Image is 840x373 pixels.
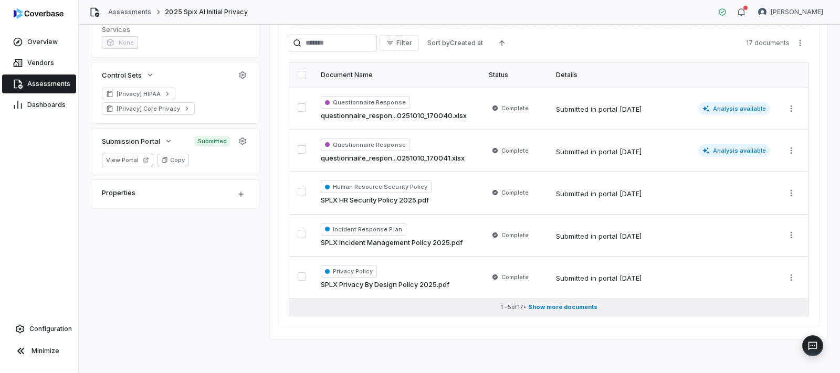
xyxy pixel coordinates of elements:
span: Filter [396,39,412,47]
button: Arun Muthu avatar[PERSON_NAME] [752,4,829,20]
span: Dashboards [27,101,66,109]
span: Incident Response Plan [321,223,406,236]
button: 1 -5of17• Show more documents [289,299,808,316]
span: Minimize [31,347,59,355]
div: Status [489,71,543,79]
span: 17 documents [746,39,790,47]
span: Control Sets [102,70,142,80]
dt: Services [102,25,249,34]
button: Control Sets [99,66,157,84]
div: [DATE] [619,147,642,157]
span: Analysis available [698,144,771,157]
button: Ascending [491,35,512,51]
span: Complete [501,146,529,155]
a: Assessments [108,8,151,16]
span: Overview [27,38,58,46]
span: Complete [501,104,529,112]
span: Configuration [29,325,72,333]
span: Show more documents [528,303,597,311]
span: Human Resource Security Policy [321,180,432,193]
div: Document Name [321,71,476,79]
div: [DATE] [619,189,642,199]
div: Submitted in portal [556,189,642,199]
button: Filter [379,35,419,51]
button: More actions [783,101,800,116]
a: SPLX Incident Management Policy 2025.pdf [321,238,463,248]
a: questionnaire_respon...0251010_170041.xlsx [321,153,465,164]
a: Vendors [2,54,76,72]
button: More actions [783,143,800,158]
div: Submitted in portal [556,104,642,115]
button: More actions [783,227,800,243]
a: Assessments [2,74,76,93]
span: [Privacy] Core Privacy [117,104,180,113]
span: Assessments [27,80,70,88]
div: [DATE] [619,273,642,284]
img: Arun Muthu avatar [758,8,766,16]
button: Minimize [4,340,74,361]
span: Analysis available [698,102,771,115]
span: [PERSON_NAME] [771,8,823,16]
a: SPLX HR Security Policy 2025.pdf [321,195,429,206]
span: Vendors [27,59,54,67]
div: Submitted in portal [556,273,642,284]
a: SPLX Privacy By Design Policy 2025.pdf [321,280,449,290]
span: Complete [501,231,529,239]
span: Questionnaire Response [321,138,410,151]
a: Dashboards [2,95,76,114]
button: More actions [783,270,800,285]
a: [Privacy] Core Privacy [102,102,195,115]
span: Privacy Policy [321,265,377,278]
button: More actions [783,185,800,201]
button: More actions [792,35,808,51]
a: questionnaire_respon...0251010_170040.xlsx [321,111,467,121]
button: View Portal [102,154,153,166]
div: [DATE] [619,104,642,115]
svg: Ascending [498,39,506,47]
span: Submission Portal [102,136,160,146]
img: Coverbase logo [14,8,64,19]
span: Complete [501,188,529,197]
button: Sort byCreated at [421,35,489,51]
div: [DATE] [619,231,642,242]
span: Questionnaire Response [321,96,410,109]
span: Submitted [194,136,230,146]
button: Submission Portal [99,132,176,151]
span: [Privacy] HIPAA [117,90,161,98]
a: [Privacy] HIPAA [102,88,175,100]
div: Submitted in portal [556,147,642,157]
span: 2025 Spix AI Initial Privacy [165,8,247,16]
button: Copy [157,154,189,166]
div: Submitted in portal [556,231,642,242]
span: Complete [501,273,529,281]
a: Configuration [4,319,74,338]
a: Overview [2,33,76,51]
div: Details [556,71,770,79]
